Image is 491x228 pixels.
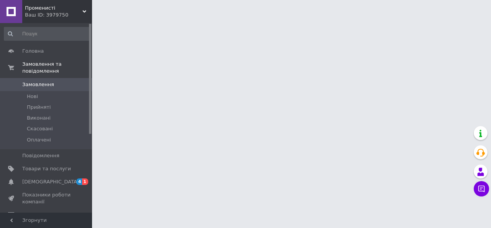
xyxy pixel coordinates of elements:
[27,136,51,143] span: Оплачені
[474,181,489,196] button: Чат з покупцем
[76,178,82,185] span: 4
[22,81,54,88] span: Замовлення
[22,165,71,172] span: Товари та послуги
[22,212,42,219] span: Відгуки
[22,178,79,185] span: [DEMOGRAPHIC_DATA]
[22,191,71,205] span: Показники роботи компанії
[22,61,92,75] span: Замовлення та повідомлення
[27,125,53,132] span: Скасовані
[22,152,59,159] span: Повідомлення
[22,48,44,55] span: Головна
[82,178,88,185] span: 1
[4,27,91,41] input: Пошук
[27,104,51,111] span: Прийняті
[27,93,38,100] span: Нові
[25,5,82,12] span: Променисті
[27,115,51,121] span: Виконані
[25,12,92,18] div: Ваш ID: 3979750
